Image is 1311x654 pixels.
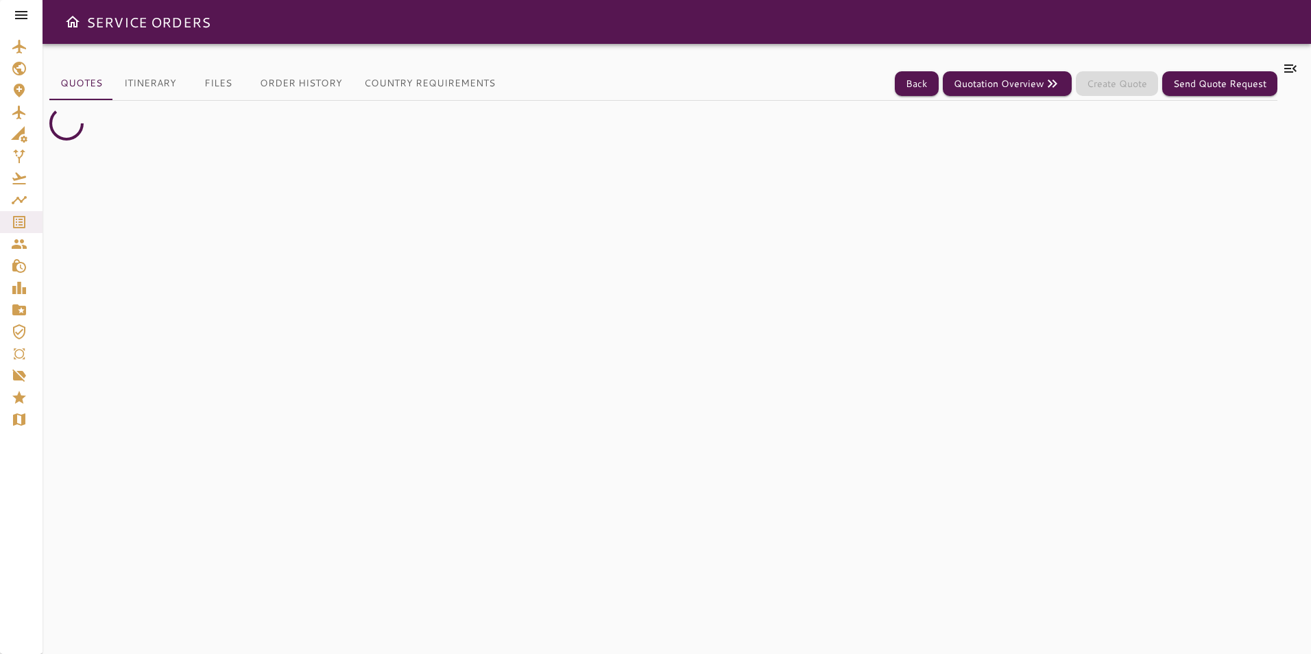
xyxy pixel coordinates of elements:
[113,67,187,100] button: Itinerary
[895,71,939,97] button: Back
[943,71,1072,97] button: Quotation Overview
[249,67,353,100] button: Order History
[49,67,113,100] button: Quotes
[1162,71,1277,97] button: Send Quote Request
[59,8,86,36] button: Open drawer
[187,67,249,100] button: Files
[353,67,506,100] button: Country Requirements
[49,67,506,100] div: basic tabs example
[86,11,211,33] h6: SERVICE ORDERS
